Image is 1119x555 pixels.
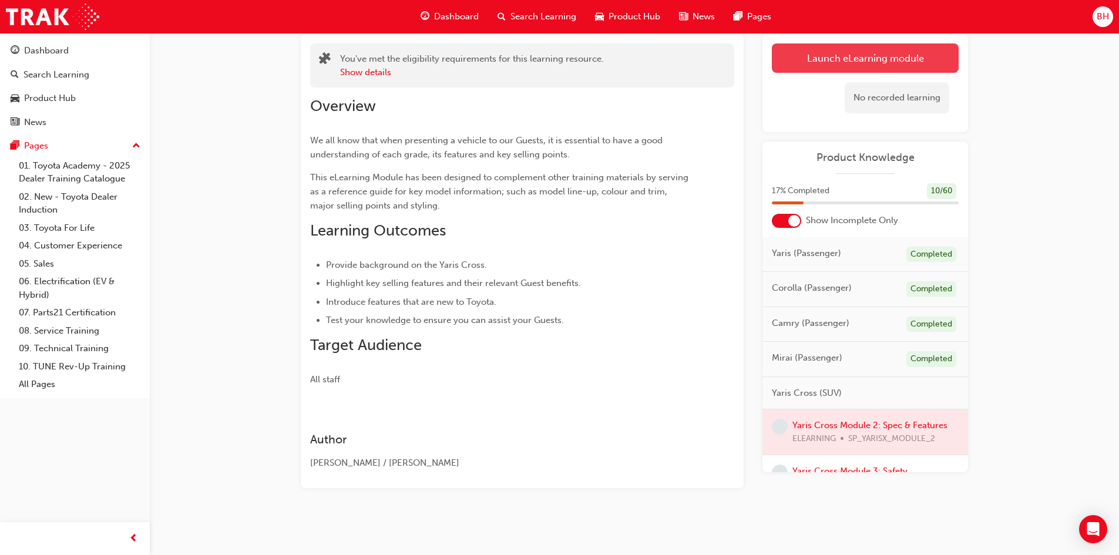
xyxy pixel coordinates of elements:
span: guage-icon [11,46,19,56]
span: Yaris Cross (SUV) [772,386,842,400]
button: DashboardSearch LearningProduct HubNews [5,38,145,135]
a: 05. Sales [14,255,145,273]
button: Pages [5,135,145,157]
a: 02. New - Toyota Dealer Induction [14,188,145,219]
span: News [693,10,715,23]
span: Product Hub [609,10,660,23]
span: car-icon [595,9,604,24]
span: prev-icon [129,532,138,546]
a: 03. Toyota For Life [14,219,145,237]
a: 01. Toyota Academy - 2025 Dealer Training Catalogue [14,157,145,188]
span: Introduce features that are new to Toyota. [326,297,496,307]
a: 10. TUNE Rev-Up Training [14,358,145,376]
a: 07. Parts21 Certification [14,304,145,322]
span: learningRecordVerb_NONE-icon [772,419,788,435]
a: All Pages [14,375,145,393]
span: Dashboard [434,10,479,23]
button: Show details [340,66,391,79]
span: This eLearning Module has been designed to complement other training materials by serving as a re... [310,172,691,211]
a: Product Hub [5,88,145,109]
span: learningRecordVerb_NONE-icon [772,465,788,480]
div: [PERSON_NAME] / [PERSON_NAME] [310,456,692,470]
span: pages-icon [734,9,742,24]
div: Dashboard [24,44,69,58]
span: Camry (Passenger) [772,317,849,330]
span: Show Incomplete Only [806,214,898,227]
a: news-iconNews [670,5,724,29]
span: news-icon [679,9,688,24]
span: We all know that when presenting a vehicle to our Guests, it is essential to have a good understa... [310,135,665,160]
div: Search Learning [23,68,89,82]
span: news-icon [11,117,19,128]
div: Completed [906,247,956,263]
a: Product Knowledge [772,151,959,164]
span: Pages [747,10,771,23]
div: No recorded learning [845,82,949,113]
span: Mirai (Passenger) [772,351,842,365]
a: guage-iconDashboard [411,5,488,29]
span: search-icon [498,9,506,24]
span: search-icon [11,70,19,80]
div: Pages [24,139,48,153]
div: 10 / 60 [927,183,956,199]
span: BH [1097,10,1109,23]
span: Provide background on the Yaris Cross. [326,260,487,270]
a: Yaris Cross Module 3: Safety [792,466,908,476]
span: 17 % Completed [772,184,829,198]
a: Search Learning [5,64,145,86]
span: Search Learning [510,10,576,23]
a: 08. Service Training [14,322,145,340]
span: pages-icon [11,141,19,152]
button: BH [1093,6,1113,27]
a: car-iconProduct Hub [586,5,670,29]
a: 04. Customer Experience [14,237,145,255]
a: Dashboard [5,40,145,62]
a: pages-iconPages [724,5,781,29]
div: Completed [906,351,956,367]
a: Launch eLearning module [772,43,959,73]
span: car-icon [11,93,19,104]
img: Trak [6,4,99,30]
div: Product Hub [24,92,76,105]
div: Completed [906,317,956,332]
span: up-icon [132,139,140,154]
span: Yaris (Passenger) [772,247,841,260]
div: News [24,116,46,129]
span: Learning Outcomes [310,221,446,240]
span: Overview [310,97,376,115]
span: Corolla (Passenger) [772,281,852,295]
span: Target Audience [310,336,422,354]
h3: Author [310,433,692,446]
a: News [5,112,145,133]
span: Test your knowledge to ensure you can assist your Guests. [326,315,564,325]
span: All staff [310,374,340,385]
span: puzzle-icon [319,53,331,67]
div: Open Intercom Messenger [1079,515,1107,543]
a: 09. Technical Training [14,339,145,358]
div: Completed [906,281,956,297]
a: 06. Electrification (EV & Hybrid) [14,273,145,304]
span: guage-icon [421,9,429,24]
a: search-iconSearch Learning [488,5,586,29]
div: You've met the eligibility requirements for this learning resource. [340,52,604,79]
span: Highlight key selling features and their relevant Guest benefits. [326,278,581,288]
